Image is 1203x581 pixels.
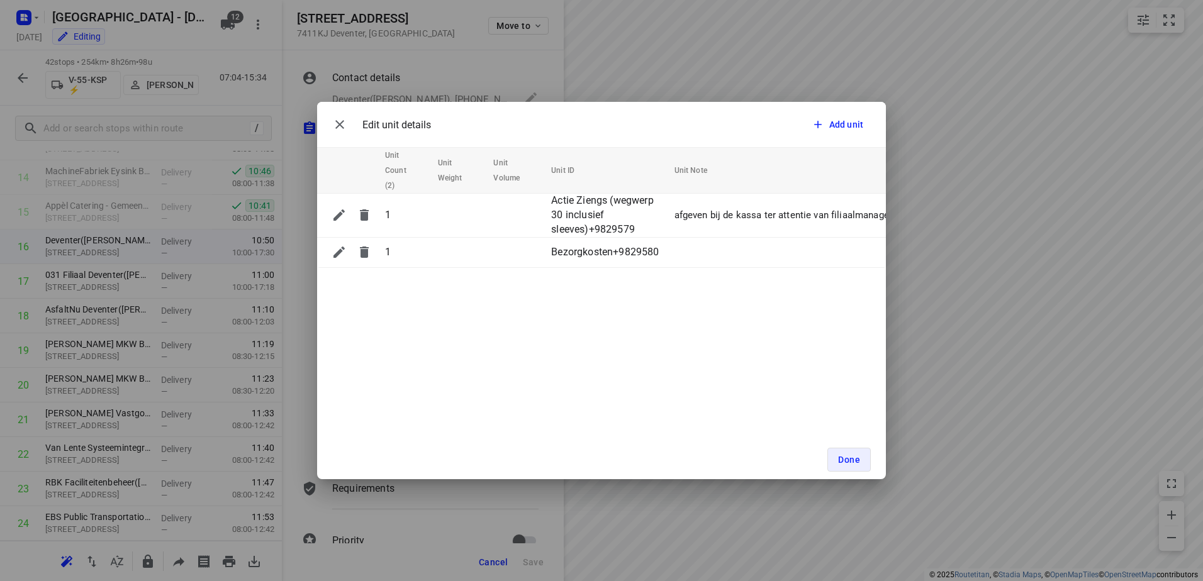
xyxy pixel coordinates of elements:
[385,148,423,193] span: Unit Count (2)
[493,155,536,185] span: Unit Volume
[327,112,431,137] div: Edit unit details
[380,194,433,238] td: 1
[546,194,669,238] td: Actie Ziengs (wegwerp 30 inclusief sleeves)+9829579
[674,208,895,223] p: afgeven bij de kassa ter attentie van filiaalmanager!
[838,455,860,465] span: Done
[827,448,871,472] button: Done
[352,202,377,228] button: Delete
[829,118,863,131] span: Add unit
[327,202,352,228] button: Edit
[674,163,724,178] span: Unit Note
[352,240,377,265] button: Delete
[546,237,669,267] td: Bezorgkosten+9829580
[807,113,871,136] button: Add unit
[551,163,591,178] span: Unit ID
[438,155,479,185] span: Unit Weight
[327,240,352,265] button: Edit
[380,237,433,267] td: 1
